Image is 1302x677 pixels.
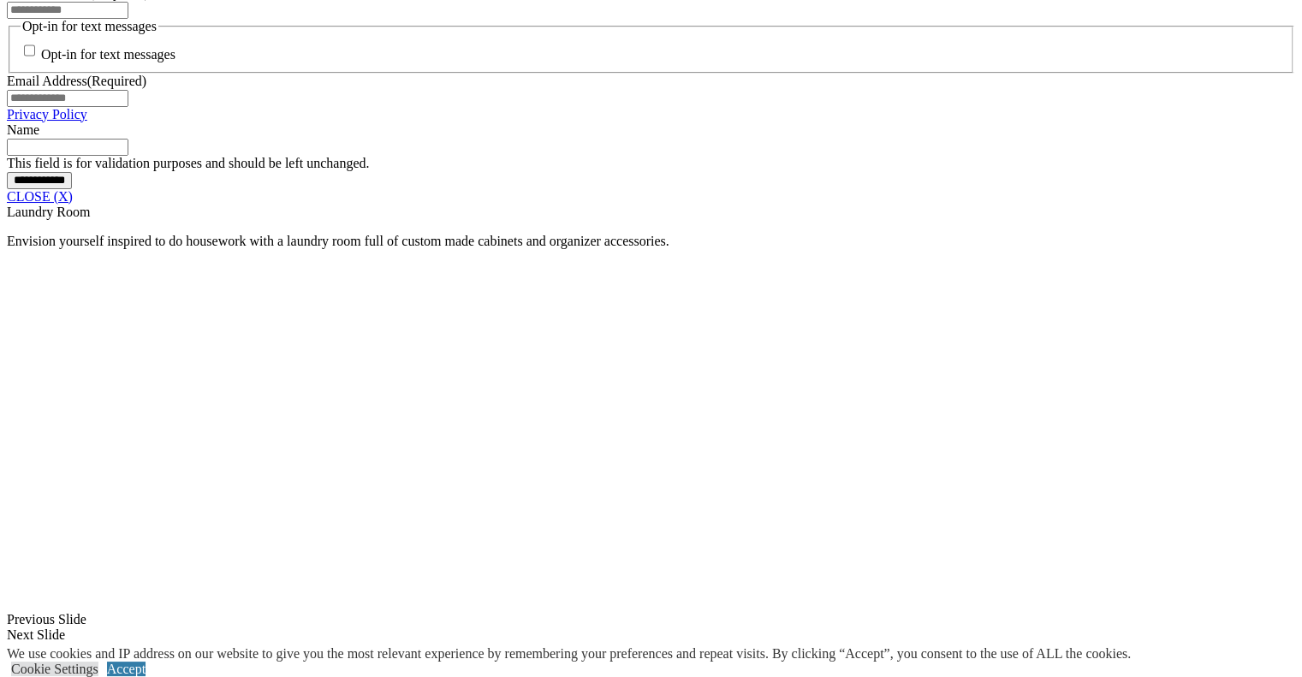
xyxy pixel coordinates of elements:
a: CLOSE (X) [7,189,73,204]
div: This field is for validation purposes and should be left unchanged. [7,156,1295,171]
span: (Required) [87,74,146,88]
label: Name [7,122,39,137]
label: Opt-in for text messages [41,48,175,62]
span: Laundry Room [7,205,90,219]
a: Accept [107,662,146,676]
p: Envision yourself inspired to do housework with a laundry room full of custom made cabinets and o... [7,234,1295,249]
a: Privacy Policy [7,107,87,122]
div: We use cookies and IP address on our website to give you the most relevant experience by remember... [7,646,1131,662]
label: Email Address [7,74,146,88]
legend: Opt-in for text messages [21,19,158,34]
div: Next Slide [7,627,1295,643]
div: Previous Slide [7,612,1295,627]
a: Cookie Settings [11,662,98,676]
